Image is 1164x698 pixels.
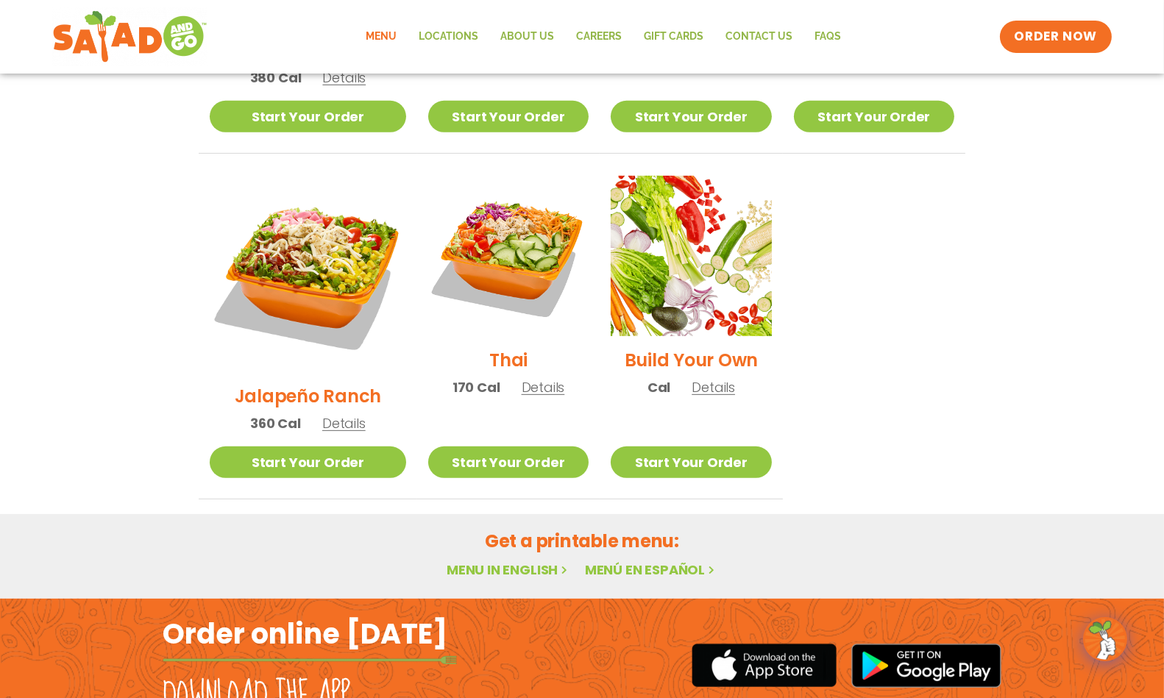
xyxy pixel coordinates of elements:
img: fork [163,656,457,664]
nav: Menu [355,20,852,54]
img: appstore [692,641,837,689]
span: Details [692,378,735,396]
a: Start Your Order [428,101,589,132]
h2: Jalapeño Ranch [235,383,382,409]
img: Product photo for Jalapeño Ranch Salad [210,176,406,372]
span: ORDER NOW [1015,28,1097,46]
span: Details [322,414,366,432]
a: Start Your Order [210,446,406,478]
span: Details [522,378,565,396]
span: 170 Cal [453,377,500,397]
span: 360 Cal [250,413,301,433]
a: Start Your Order [611,101,771,132]
a: Start Your Order [210,101,406,132]
a: Locations [408,20,489,54]
a: Start Your Order [794,101,954,132]
h2: Get a printable menu: [199,528,965,554]
a: Menu [355,20,408,54]
a: ORDER NOW [1000,21,1112,53]
h2: Thai [489,347,528,373]
img: new-SAG-logo-768×292 [52,7,207,66]
img: google_play [851,644,1001,688]
img: wpChatIcon [1085,619,1126,660]
img: Product photo for Build Your Own [611,176,771,336]
a: FAQs [803,20,852,54]
span: Cal [647,377,670,397]
span: Details [322,68,366,87]
a: Menú en español [585,560,717,579]
span: 380 Cal [250,68,302,88]
a: Menu in English [447,560,570,579]
a: Careers [565,20,633,54]
a: GIFT CARDS [633,20,714,54]
h2: Build Your Own [625,347,759,373]
a: About Us [489,20,565,54]
a: Contact Us [714,20,803,54]
h2: Order online [DATE] [163,616,447,652]
a: Start Your Order [611,446,771,478]
img: Product photo for Thai Salad [428,176,589,336]
a: Start Your Order [428,446,589,478]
